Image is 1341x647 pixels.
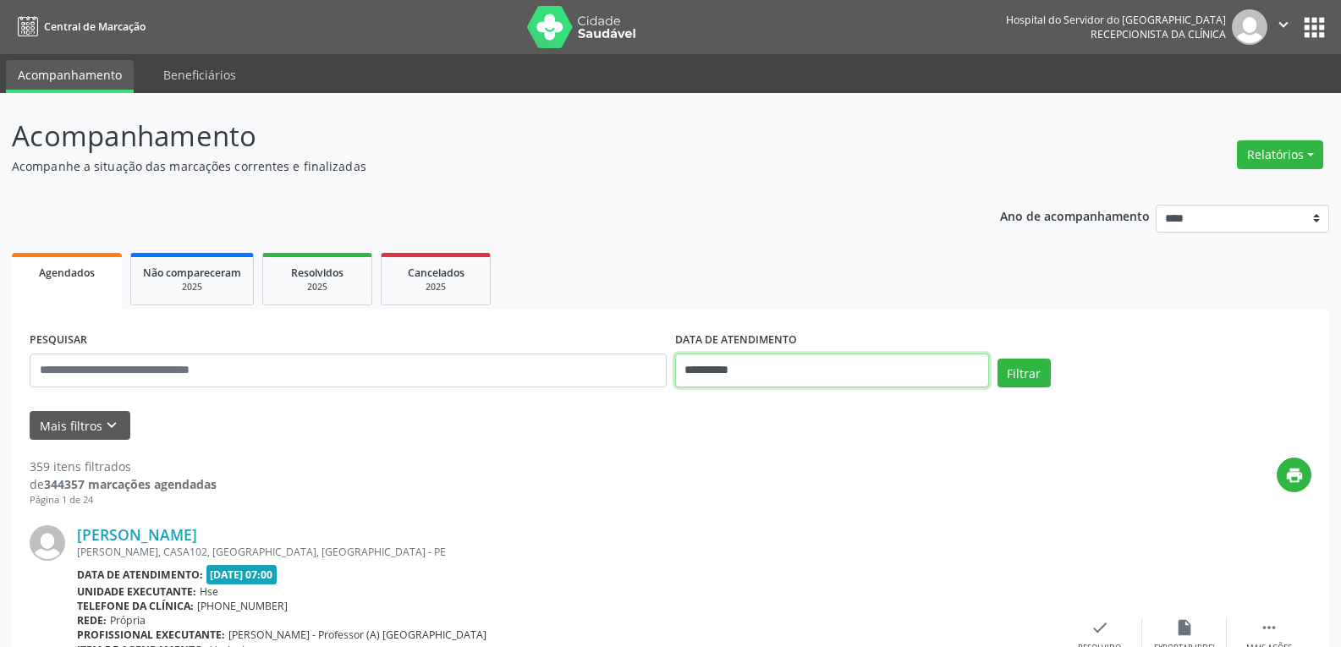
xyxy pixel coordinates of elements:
button: Mais filtroskeyboard_arrow_down [30,411,130,441]
i:  [1274,15,1293,34]
span: [PHONE_NUMBER] [197,599,288,613]
img: img [30,525,65,561]
div: de [30,475,217,493]
span: Não compareceram [143,266,241,280]
div: [PERSON_NAME], CASA102, [GEOGRAPHIC_DATA], [GEOGRAPHIC_DATA] - PE [77,545,1058,559]
button:  [1267,9,1300,45]
img: img [1232,9,1267,45]
button: print [1277,458,1311,492]
a: Acompanhamento [6,60,134,93]
div: 2025 [143,281,241,293]
span: Recepcionista da clínica [1091,27,1226,41]
span: [PERSON_NAME] - Professor (A) [GEOGRAPHIC_DATA] [228,628,486,642]
button: Relatórios [1237,140,1323,169]
span: Hse [200,584,218,599]
p: Acompanhe a situação das marcações correntes e finalizadas [12,157,934,175]
div: 2025 [275,281,360,293]
strong: 344357 marcações agendadas [44,476,217,492]
b: Telefone da clínica: [77,599,194,613]
label: DATA DE ATENDIMENTO [675,327,797,354]
i: print [1285,466,1304,485]
i: keyboard_arrow_down [102,416,121,435]
div: Hospital do Servidor do [GEOGRAPHIC_DATA] [1006,13,1226,27]
div: 2025 [393,281,478,293]
span: Própria [110,613,146,628]
a: [PERSON_NAME] [77,525,197,544]
span: Central de Marcação [44,19,146,34]
button: Filtrar [998,359,1051,387]
div: 359 itens filtrados [30,458,217,475]
b: Unidade executante: [77,584,196,599]
i: check [1091,618,1109,637]
i:  [1260,618,1278,637]
p: Acompanhamento [12,115,934,157]
span: Agendados [39,266,95,280]
button: apps [1300,13,1329,42]
span: Cancelados [408,266,464,280]
div: Página 1 de 24 [30,493,217,507]
span: [DATE] 07:00 [206,565,278,584]
a: Beneficiários [151,60,248,90]
b: Profissional executante: [77,628,225,642]
p: Ano de acompanhamento [1000,205,1150,226]
i: insert_drive_file [1175,618,1194,637]
label: PESQUISAR [30,327,87,354]
b: Rede: [77,613,107,628]
b: Data de atendimento: [77,567,203,582]
a: Central de Marcação [12,13,146,41]
span: Resolvidos [291,266,343,280]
